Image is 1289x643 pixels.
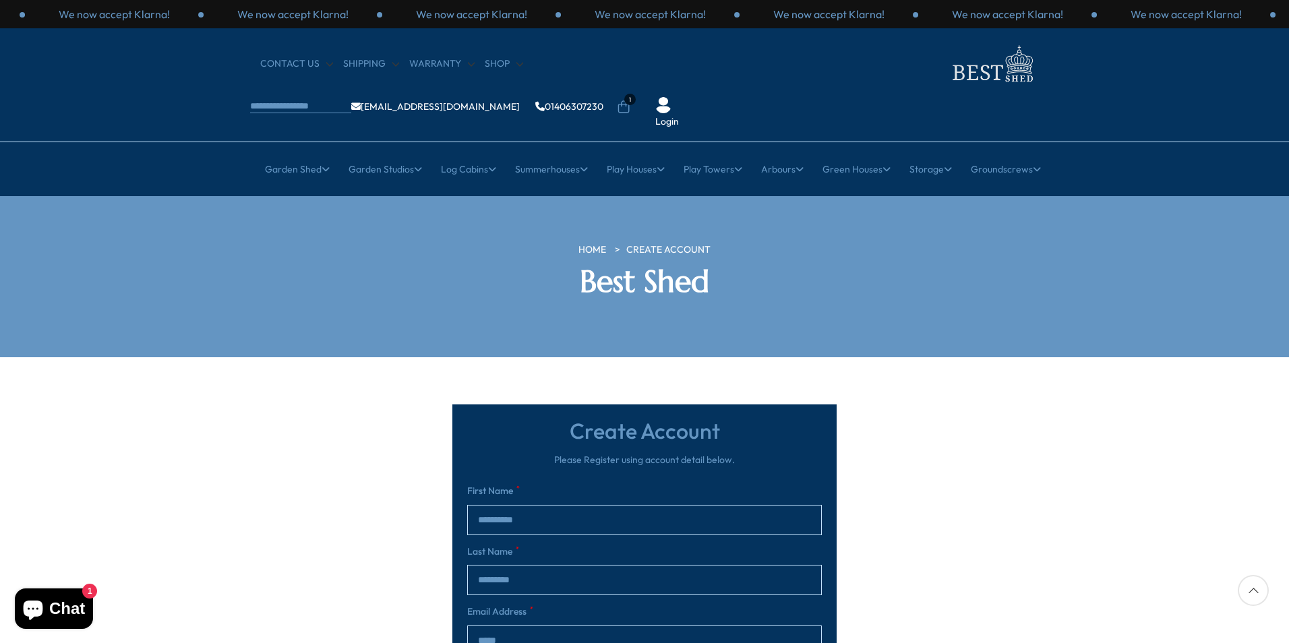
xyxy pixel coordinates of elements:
p: Please Register using account detail below. [466,454,823,467]
img: User Icon [655,97,671,113]
a: Groundscrews [971,152,1041,186]
p: We now accept Klarna! [595,7,706,22]
a: Create Account [626,243,711,257]
span: 1 [624,94,636,105]
p: We now accept Klarna! [237,7,349,22]
a: [EMAIL_ADDRESS][DOMAIN_NAME] [351,102,520,111]
a: Storage [909,152,952,186]
h2: Best Shed [452,264,837,300]
label: Last Name [467,545,521,559]
p: We now accept Klarna! [773,7,885,22]
a: Garden Shed [265,152,330,186]
p: We now accept Klarna! [952,7,1063,22]
p: We now accept Klarna! [1131,7,1242,22]
div: 1 / 3 [382,7,561,22]
div: 3 / 3 [204,7,382,22]
a: Shop [485,57,523,71]
label: Email Address [467,605,535,619]
h3: Create Account [466,418,823,443]
a: 1 [617,100,630,114]
p: We now accept Klarna! [416,7,527,22]
div: 1 / 3 [918,7,1097,22]
a: Play Houses [607,152,665,186]
a: CONTACT US [260,57,333,71]
a: Login [655,115,679,129]
a: Play Towers [684,152,742,186]
label: First Name [467,485,522,498]
p: We now accept Klarna! [59,7,170,22]
div: 2 / 3 [1097,7,1276,22]
a: Arbours [761,152,804,186]
div: 2 / 3 [25,7,204,22]
a: Summerhouses [515,152,588,186]
div: 3 / 3 [740,7,918,22]
inbox-online-store-chat: Shopify online store chat [11,588,97,632]
img: logo [945,42,1039,86]
a: Log Cabins [441,152,496,186]
a: HOME [578,243,606,257]
div: 2 / 3 [561,7,740,22]
a: 01406307230 [535,102,603,111]
a: Warranty [409,57,475,71]
a: Green Houses [822,152,891,186]
a: Garden Studios [349,152,422,186]
a: Shipping [343,57,399,71]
